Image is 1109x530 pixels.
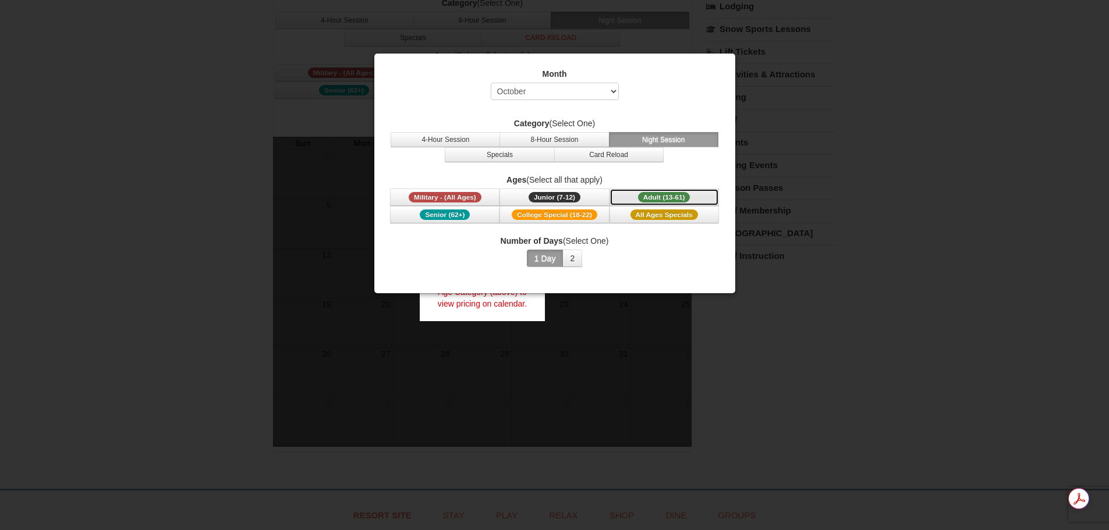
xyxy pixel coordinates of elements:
button: All Ages Specials [610,206,719,223]
button: Adult (13-61) [610,188,719,206]
span: Adult (13-61) [638,192,690,202]
span: College Special (18-22) [512,209,597,220]
button: 8-Hour Session [499,132,609,147]
button: Card Reload [554,147,664,162]
span: Junior (7-12) [529,192,580,202]
button: Junior (7-12) [499,188,609,206]
label: (Select One) [389,235,721,247]
button: 4-Hour Session [391,132,500,147]
span: All Ages Specials [630,209,698,220]
strong: Ages [506,175,526,184]
strong: Number of Days [501,236,563,246]
button: College Special (18-22) [499,206,609,223]
button: Specials [445,147,554,162]
span: Military - (All Ages) [409,192,481,202]
label: (Select all that apply) [389,174,721,186]
button: Senior (62+) [390,206,499,223]
button: 1 Day [527,250,564,267]
span: Senior (62+) [420,209,470,220]
button: 2 [562,250,582,267]
button: Night Session [609,132,718,147]
strong: Category [514,119,550,128]
button: Military - (All Ages) [390,188,499,206]
strong: Month [543,69,567,79]
label: (Select One) [389,118,721,129]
